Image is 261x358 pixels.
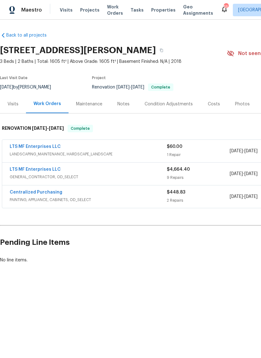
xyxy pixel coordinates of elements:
span: [DATE] [230,149,243,153]
span: [DATE] [230,194,243,199]
span: Tasks [130,8,144,12]
span: - [230,171,258,177]
span: - [230,148,258,154]
div: Condition Adjustments [145,101,193,107]
span: [DATE] [131,85,144,89]
h6: RENOVATION [2,125,64,132]
span: Work Orders [107,4,123,16]
div: 2 Repairs [167,197,230,204]
span: [DATE] [244,194,258,199]
span: [DATE] [49,126,64,130]
span: - [230,194,258,200]
div: Costs [208,101,220,107]
div: Visits [8,101,18,107]
span: [DATE] [116,85,130,89]
div: Work Orders [33,101,61,107]
span: [DATE] [244,172,258,176]
span: [DATE] [230,172,243,176]
span: [DATE] [244,149,258,153]
span: Projects [80,7,100,13]
span: Maestro [21,7,42,13]
span: $4,664.40 [167,167,190,172]
span: Complete [149,85,173,89]
div: 9 Repairs [167,174,230,181]
span: - [32,126,64,130]
div: Notes [117,101,130,107]
span: $448.83 [167,190,185,194]
span: Project [92,76,106,80]
span: Renovation [92,85,173,89]
span: PAINTING, APPLIANCE, CABINETS, OD_SELECT [10,197,167,203]
span: Properties [151,7,176,13]
div: Maintenance [76,101,102,107]
div: 1 Repair [167,152,230,158]
span: Complete [68,125,92,132]
div: 55 [224,4,228,10]
span: Visits [60,7,73,13]
a: LTS MF Enterprises LLC [10,167,61,172]
span: Geo Assignments [183,4,213,16]
button: Copy Address [156,45,167,56]
div: Photos [235,101,250,107]
span: GENERAL_CONTRACTOR, OD_SELECT [10,174,167,180]
span: LANDSCAPING_MAINTENANCE, HARDSCAPE_LANDSCAPE [10,151,167,157]
span: [DATE] [32,126,47,130]
span: - [116,85,144,89]
a: Centralized Purchasing [10,190,62,194]
a: LTS MF Enterprises LLC [10,144,61,149]
span: $60.00 [167,144,182,149]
